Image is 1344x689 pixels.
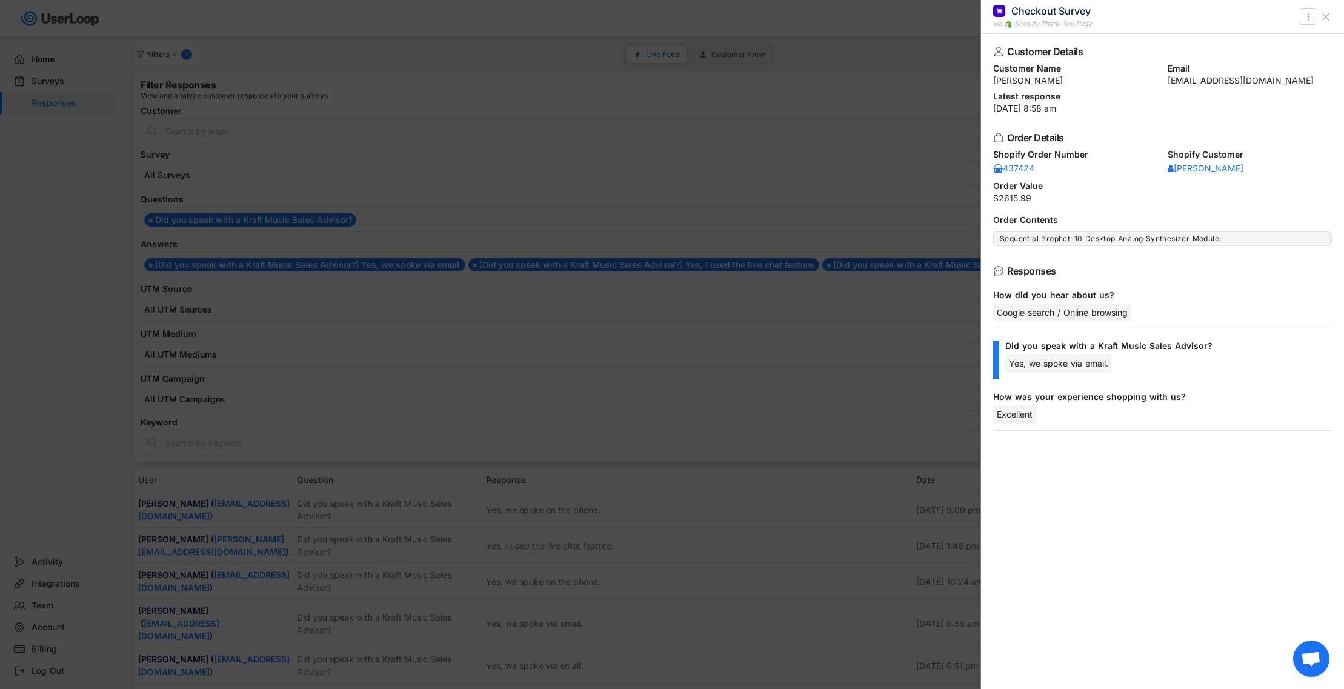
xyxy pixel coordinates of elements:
[1014,19,1092,29] div: Shopify Thank You Page
[1005,354,1112,373] div: Yes, we spoke via email.
[993,405,1036,424] div: Excellent
[1007,133,1312,142] div: Order Details
[993,164,1034,173] div: 437424
[993,162,1034,175] a: 437424
[993,76,1158,85] div: [PERSON_NAME]
[993,304,1131,322] div: Google search / Online browsing
[1168,76,1332,85] div: [EMAIL_ADDRESS][DOMAIN_NAME]
[993,104,1332,113] div: [DATE] 8:58 am
[1000,234,1325,244] div: Sequential Prophet-10 Desktop Analog Synthesizer Module
[993,216,1332,224] div: Order Contents
[1168,150,1332,159] div: Shopify Customer
[1168,164,1243,173] div: [PERSON_NAME]
[993,92,1332,101] div: Latest response
[993,290,1322,301] div: How did you hear about us?
[993,194,1332,202] div: $2615.99
[1293,641,1329,677] a: Open chat
[993,182,1332,190] div: Order Value
[993,19,1002,29] div: via
[993,64,1158,73] div: Customer Name
[1307,10,1309,23] text: 
[1005,341,1322,351] div: Did you speak with a Kraft Music Sales Advisor?
[993,150,1158,159] div: Shopify Order Number
[1005,21,1012,28] img: 1156660_ecommerce_logo_shopify_icon%20%281%29.png
[1168,162,1243,175] a: [PERSON_NAME]
[993,391,1322,402] div: How was your experience shopping with us?
[1168,64,1332,73] div: Email
[1011,4,1091,18] div: Checkout Survey
[1007,266,1312,276] div: Responses
[1302,10,1314,24] button: 
[1007,47,1312,56] div: Customer Details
